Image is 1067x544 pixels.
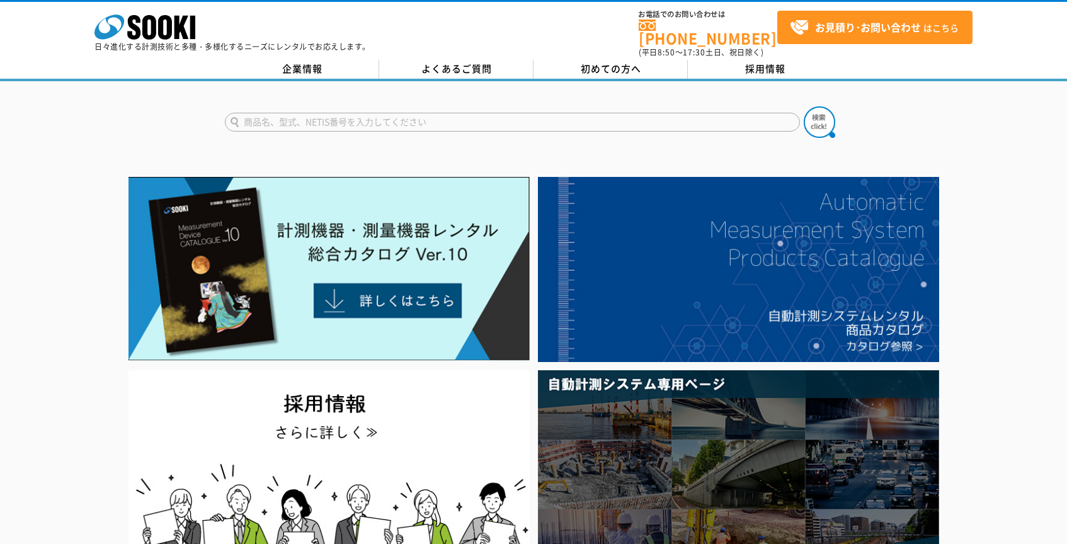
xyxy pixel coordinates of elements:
a: 初めての方へ [533,60,688,79]
span: (平日 ～ 土日、祝日除く) [639,47,763,58]
img: btn_search.png [804,106,835,138]
span: 17:30 [683,47,705,58]
span: お電話でのお問い合わせは [639,11,777,18]
a: 企業情報 [225,60,379,79]
img: Catalog Ver10 [128,177,530,361]
a: よくあるご質問 [379,60,533,79]
input: 商品名、型式、NETIS番号を入力してください [225,113,800,132]
span: 初めての方へ [581,62,641,76]
a: 採用情報 [688,60,842,79]
a: [PHONE_NUMBER] [639,20,777,45]
p: 日々進化する計測技術と多種・多様化するニーズにレンタルでお応えします。 [94,43,370,50]
span: はこちら [790,18,959,37]
a: お見積り･お問い合わせはこちら [777,11,973,44]
span: 8:50 [658,47,675,58]
strong: お見積り･お問い合わせ [815,20,921,35]
img: 自動計測システムカタログ [538,177,939,362]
